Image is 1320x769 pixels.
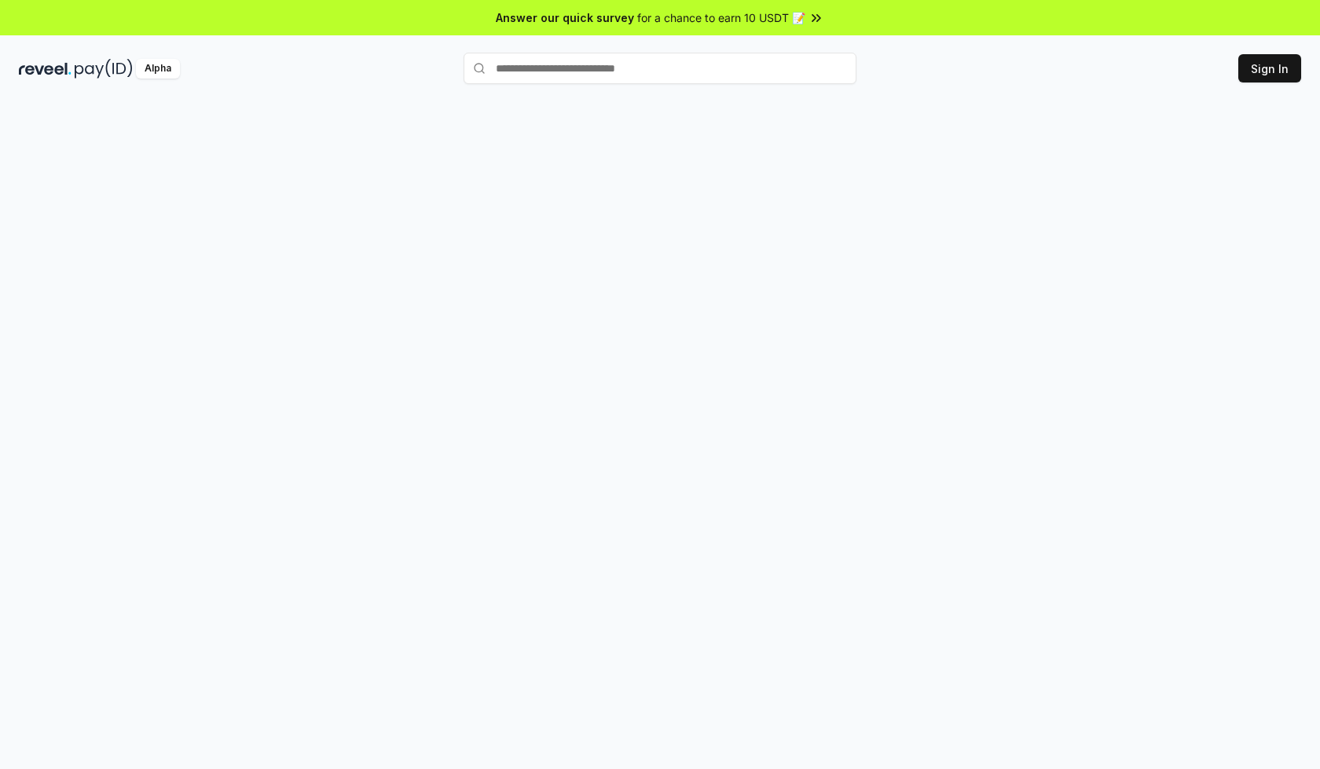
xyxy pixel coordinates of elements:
[637,9,805,26] span: for a chance to earn 10 USDT 📝
[496,9,634,26] span: Answer our quick survey
[75,59,133,79] img: pay_id
[136,59,180,79] div: Alpha
[19,59,71,79] img: reveel_dark
[1238,54,1301,82] button: Sign In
